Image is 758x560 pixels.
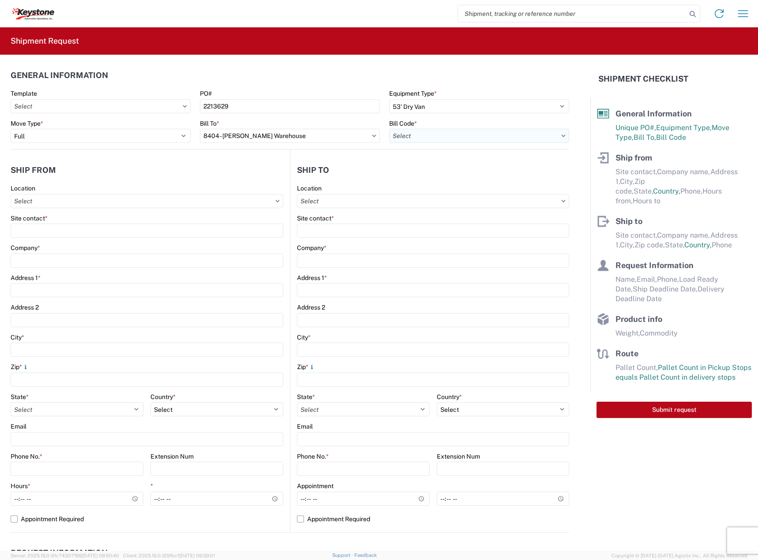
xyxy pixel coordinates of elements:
[11,363,29,371] label: Zip
[297,512,569,526] label: Appointment Required
[297,244,326,252] label: Company
[657,231,710,239] span: Company name,
[297,184,322,192] label: Location
[615,363,658,372] span: Pallet Count,
[11,553,119,558] span: Server: 2025.19.0-91c74307f99
[11,452,42,460] label: Phone No.
[11,36,79,46] h2: Shipment Request
[11,333,24,341] label: City
[332,553,354,558] a: Support
[615,349,638,358] span: Route
[657,168,710,176] span: Company name,
[297,422,313,430] label: Email
[633,285,698,293] span: Ship Deadline Date,
[297,194,569,208] input: Select
[598,74,688,84] h2: Shipment Checklist
[11,99,191,113] input: Select
[297,333,311,341] label: City
[297,452,329,460] label: Phone No.
[615,275,637,284] span: Name,
[150,452,194,460] label: Extension Num
[634,187,653,195] span: State,
[11,549,108,557] h2: Request Information
[640,329,678,337] span: Commodity
[684,241,712,249] span: Country,
[11,166,56,175] h2: Ship from
[11,274,41,282] label: Address 1
[200,129,380,143] input: Select
[200,119,219,127] label: Bill To
[389,119,417,127] label: Bill Code
[653,187,680,195] span: Country,
[389,90,437,97] label: Equipment Type
[615,153,652,162] span: Ship from
[634,241,665,249] span: Zip code,
[11,119,43,127] label: Move Type
[11,512,283,526] label: Appointment Required
[297,303,325,311] label: Address 2
[620,177,634,186] span: City,
[297,363,315,371] label: Zip
[615,109,692,118] span: General Information
[150,393,176,401] label: Country
[11,214,48,222] label: Site contact
[458,5,687,22] input: Shipment, tracking or reference number
[11,184,35,192] label: Location
[656,133,686,142] span: Bill Code
[612,552,747,560] span: Copyright © [DATE]-[DATE] Agistix Inc., All Rights Reserved
[615,363,751,381] span: Pallet Count in Pickup Stops equals Pallet Count in delivery stops
[712,241,732,249] span: Phone
[437,452,480,460] label: Extension Num
[297,393,315,401] label: State
[200,90,212,97] label: PO#
[11,303,39,311] label: Address 2
[620,241,634,249] span: City,
[615,217,642,226] span: Ship to
[11,244,40,252] label: Company
[680,187,702,195] span: Phone,
[297,214,334,222] label: Site contact
[179,553,215,558] span: [DATE] 09:39:01
[615,314,662,324] span: Product info
[297,274,327,282] label: Address 1
[437,393,462,401] label: Country
[297,482,334,490] label: Appointment
[354,553,377,558] a: Feedback
[665,241,684,249] span: State,
[11,393,29,401] label: State
[297,166,329,175] h2: Ship to
[11,90,37,97] label: Template
[656,123,712,132] span: Equipment Type,
[389,129,569,143] input: Select
[123,553,215,558] span: Client: 2025.19.0-129fbcf
[82,553,119,558] span: [DATE] 09:50:40
[597,402,752,418] button: Submit request
[633,197,660,205] span: Hours to
[615,123,656,132] span: Unique PO#,
[615,329,640,337] span: Weight,
[615,231,657,239] span: Site contact,
[634,133,656,142] span: Bill To,
[11,482,30,490] label: Hours
[657,275,679,284] span: Phone,
[11,71,108,80] h2: General Information
[615,261,694,270] span: Request Information
[637,275,657,284] span: Email,
[11,422,26,430] label: Email
[615,168,657,176] span: Site contact,
[11,194,283,208] input: Select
